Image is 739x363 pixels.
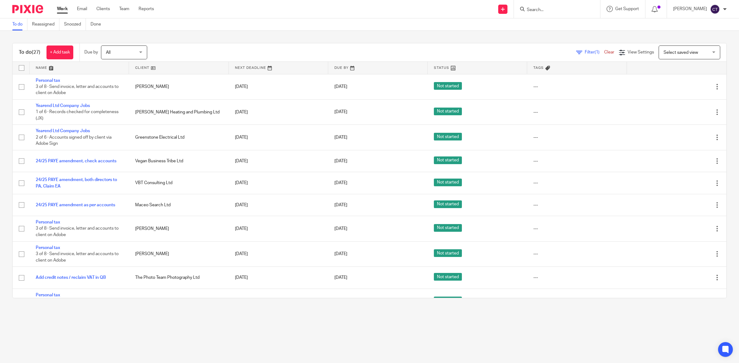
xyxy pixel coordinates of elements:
[434,249,462,257] span: Not started
[434,108,462,115] span: Not started
[129,194,228,216] td: Maceo Search Ltd
[595,50,600,54] span: (1)
[229,216,328,241] td: [DATE]
[710,4,720,14] img: svg%3E
[229,99,328,124] td: [DATE]
[434,133,462,140] span: Not started
[91,18,106,30] a: Done
[334,275,347,280] span: [DATE]
[77,6,87,12] a: Email
[533,226,620,232] div: ---
[334,203,347,207] span: [DATE]
[334,252,347,256] span: [DATE]
[434,179,462,186] span: Not started
[673,6,707,12] p: [PERSON_NAME]
[533,109,620,115] div: ---
[533,66,544,69] span: Tags
[36,178,117,188] a: 24/25 PAYE amendment, both directors to PA, Claim EA
[229,267,328,289] td: [DATE]
[434,156,462,164] span: Not started
[334,159,347,163] span: [DATE]
[229,150,328,172] td: [DATE]
[604,50,614,54] a: Clear
[129,172,228,194] td: VBT Consulting Ltd
[129,150,228,172] td: Vegan Business Tribe Ltd
[334,181,347,185] span: [DATE]
[36,275,106,280] a: Add credit notes / reclaim VAT in QB
[129,289,228,314] td: [PERSON_NAME],Mr [PERSON_NAME]
[84,49,98,55] p: Due by
[533,84,620,90] div: ---
[334,227,347,231] span: [DATE]
[434,224,462,232] span: Not started
[434,82,462,90] span: Not started
[36,203,115,207] a: 24/25 PAYE amendment as per accounts
[129,216,228,241] td: [PERSON_NAME]
[139,6,154,12] a: Reports
[46,45,73,59] a: + Add task
[36,252,119,262] span: 3 of 8 · Send invoice, letter and accounts to client on Adobe
[533,158,620,164] div: ---
[36,227,119,237] span: 3 of 8 · Send invoice, letter and accounts to client on Adobe
[36,159,116,163] a: 24/25 PAYE amendment, check accounts
[664,50,698,55] span: Select saved view
[229,289,328,314] td: [DATE]
[96,6,110,12] a: Clients
[106,50,111,55] span: All
[64,18,86,30] a: Snoozed
[32,18,59,30] a: Reassigned
[129,267,228,289] td: The Photo Team Photography Ltd
[526,7,582,13] input: Search
[585,50,604,54] span: Filter
[129,125,228,150] td: Greenstone Electrical Ltd
[36,293,60,297] a: Personal tax
[32,50,40,55] span: (27)
[334,85,347,89] span: [DATE]
[36,135,111,146] span: 2 of 6 · Accounts signed off by client via Adobe Sign
[533,134,620,140] div: ---
[615,7,639,11] span: Get Support
[36,129,90,133] a: Yearend Ltd Company Jobs
[36,78,60,83] a: Personal tax
[12,5,43,13] img: Pixie
[229,172,328,194] td: [DATE]
[36,246,60,250] a: Personal tax
[119,6,129,12] a: Team
[334,110,347,114] span: [DATE]
[229,241,328,266] td: [DATE]
[533,180,620,186] div: ---
[434,297,462,304] span: Not started
[628,50,654,54] span: View Settings
[229,194,328,216] td: [DATE]
[533,251,620,257] div: ---
[36,110,119,121] span: 1 of 6 · Records checked for completeness (JX)
[434,200,462,208] span: Not started
[334,135,347,140] span: [DATE]
[533,202,620,208] div: ---
[229,74,328,99] td: [DATE]
[129,74,228,99] td: [PERSON_NAME]
[129,99,228,124] td: [PERSON_NAME] Heating and Plumbing Ltd
[12,18,27,30] a: To do
[57,6,68,12] a: Work
[19,49,40,56] h1: To do
[36,104,90,108] a: Yearend Ltd Company Jobs
[129,241,228,266] td: [PERSON_NAME]
[434,273,462,281] span: Not started
[36,85,119,95] span: 3 of 8 · Send invoice, letter and accounts to client on Adobe
[36,220,60,224] a: Personal tax
[229,125,328,150] td: [DATE]
[533,274,620,281] div: ---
